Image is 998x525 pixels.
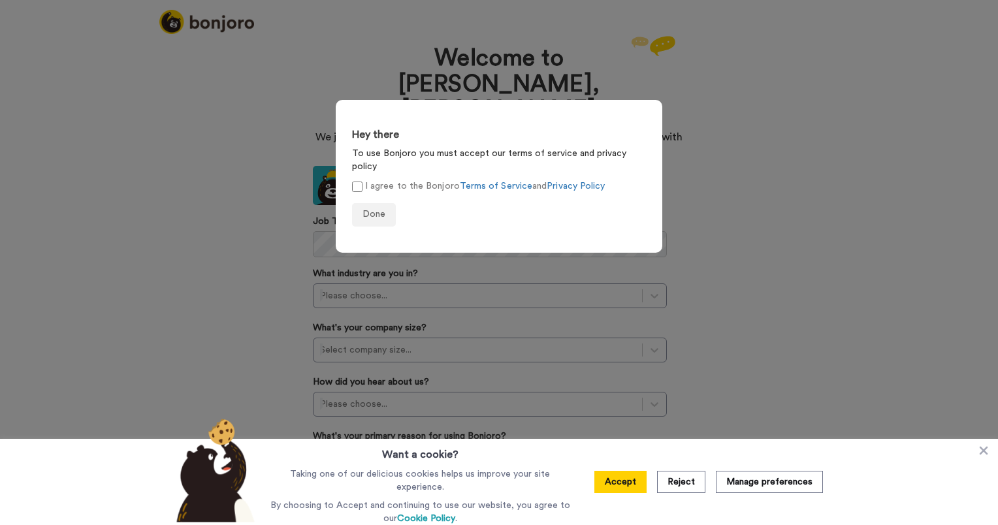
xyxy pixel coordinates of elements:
[657,471,705,493] button: Reject
[267,499,573,525] p: By choosing to Accept and continuing to use our website, you agree to our .
[362,210,385,219] span: Done
[352,147,646,173] p: To use Bonjoro you must accept our terms of service and privacy policy
[716,471,823,493] button: Manage preferences
[460,182,532,191] a: Terms of Service
[352,129,646,141] h3: Hey there
[382,439,459,462] h3: Want a cookie?
[547,182,605,191] a: Privacy Policy
[352,182,362,192] input: I agree to the BonjoroTerms of ServiceandPrivacy Policy
[352,203,396,227] button: Done
[165,418,261,522] img: bear-with-cookie.png
[267,468,573,494] p: Taking one of our delicious cookies helps us improve your site experience.
[594,471,647,493] button: Accept
[352,180,605,193] label: I agree to the Bonjoro and
[397,514,455,523] a: Cookie Policy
